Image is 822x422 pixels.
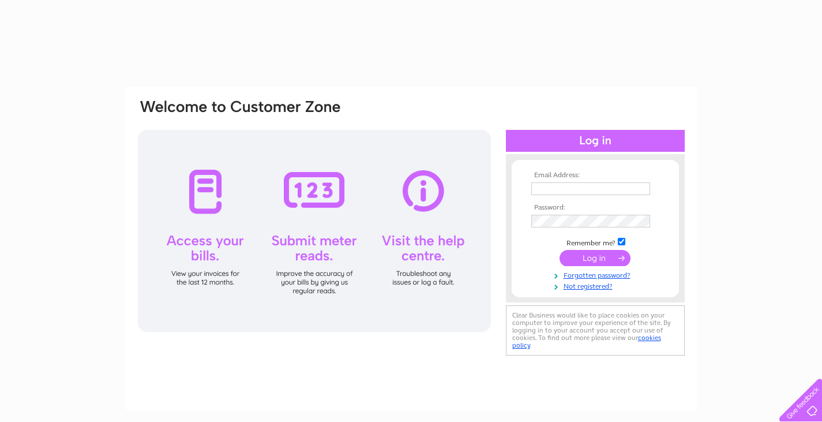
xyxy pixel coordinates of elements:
div: Clear Business would like to place cookies on your computer to improve your experience of the sit... [506,305,685,356]
input: Submit [560,250,630,266]
th: Email Address: [528,171,662,180]
a: Not registered? [531,280,662,291]
th: Password: [528,204,662,212]
a: Forgotten password? [531,269,662,280]
a: cookies policy [512,334,661,349]
td: Remember me? [528,236,662,248]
